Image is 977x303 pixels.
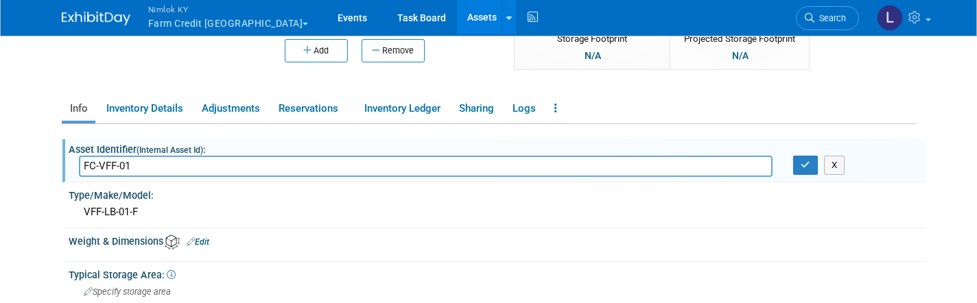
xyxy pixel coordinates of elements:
[684,28,795,46] div: Projected Storage Footprint
[728,48,753,63] div: N/A
[193,97,268,121] a: Adjustments
[814,13,846,23] span: Search
[824,156,845,175] button: X
[270,97,353,121] a: Reservations
[62,12,130,25] img: ExhibitDay
[187,237,209,247] a: Edit
[148,2,309,16] span: Nimlok KY
[504,97,543,121] a: Logs
[528,28,656,46] div: Storage Footprint
[356,97,448,121] a: Inventory Ledger
[362,39,425,62] button: Remove
[580,48,605,63] div: N/A
[69,231,926,250] div: Weight & Dimensions
[69,185,926,202] div: Type/Make/Model:
[165,234,180,250] img: Asset Weight and Dimensions
[79,202,916,223] div: VFF-LB-01-F
[98,97,191,121] a: Inventory Details
[84,287,171,297] span: Specify storage area
[451,97,502,121] a: Sharing
[69,139,926,156] div: Asset Identifier :
[796,6,859,30] a: Search
[137,145,203,155] small: (Internal Asset Id)
[62,97,95,121] a: Info
[877,5,903,31] img: Luc Schaefer
[69,269,176,280] span: Typical Storage Area:
[285,39,348,62] button: Add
